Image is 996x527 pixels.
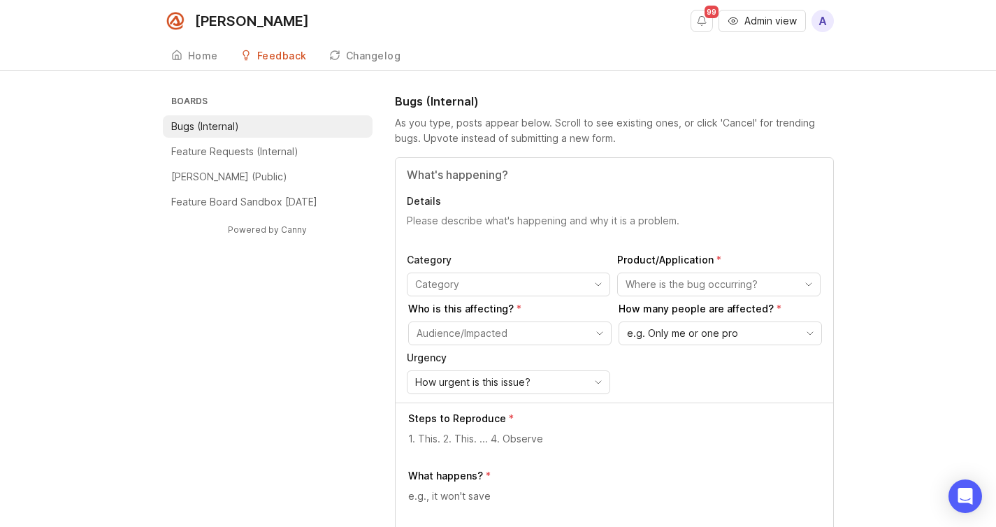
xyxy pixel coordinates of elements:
a: Feedback [232,42,315,71]
span: A [818,13,827,29]
div: toggle menu [407,273,610,296]
span: 99 [705,6,719,18]
div: Open Intercom Messenger [948,479,982,513]
p: Who is this affecting? [408,302,612,316]
p: What happens? [408,469,483,483]
span: e.g. Only me or one pro [627,326,738,341]
a: Powered by Canny [226,222,309,238]
p: Bugs (Internal) [171,120,239,133]
div: toggle menu [619,322,822,345]
svg: toggle icon [797,279,820,290]
button: Notifications [691,10,713,32]
svg: toggle icon [799,328,821,339]
h1: Bugs (Internal) [395,93,479,110]
div: toggle menu [408,322,612,345]
textarea: Details [407,214,822,242]
img: Smith.ai logo [163,8,188,34]
a: Feature Requests (Internal) [163,140,373,163]
div: As you type, posts appear below. Scroll to see existing ones, or click 'Cancel' for trending bugs... [395,115,834,146]
p: Feature Requests (Internal) [171,145,298,159]
p: Feature Board Sandbox [DATE] [171,195,317,209]
p: Urgency [407,351,610,365]
div: Feedback [257,51,307,61]
svg: toggle icon [587,377,609,388]
p: How many people are affected? [619,302,822,316]
p: Category [407,253,610,267]
input: Category [415,277,586,292]
input: Audience/Impacted [417,326,587,341]
div: [PERSON_NAME] [195,14,309,28]
div: Home [188,51,218,61]
div: toggle menu [407,370,610,394]
p: Details [407,194,822,208]
span: Admin view [744,14,797,28]
div: toggle menu [617,273,821,296]
a: Changelog [321,42,410,71]
h3: Boards [168,93,373,113]
button: Admin view [719,10,806,32]
button: A [811,10,834,32]
p: [PERSON_NAME] (Public) [171,170,287,184]
a: Feature Board Sandbox [DATE] [163,191,373,213]
p: Steps to Reproduce [408,412,506,426]
svg: toggle icon [589,328,611,339]
a: [PERSON_NAME] (Public) [163,166,373,188]
a: Bugs (Internal) [163,115,373,138]
a: Home [163,42,226,71]
input: Title [407,166,822,183]
div: Changelog [346,51,401,61]
svg: toggle icon [587,279,609,290]
p: Product/Application [617,253,821,267]
span: How urgent is this issue? [415,375,531,390]
input: Where is the bug occurring? [626,277,796,292]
